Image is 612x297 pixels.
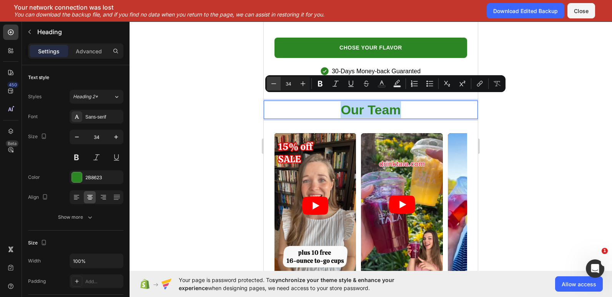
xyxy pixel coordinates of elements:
button: Heading 2* [70,90,123,104]
p: You can download the backup file, and if you find no data when you return to the page, we can ass... [14,11,324,18]
p: Advanced [76,47,102,55]
div: Width [28,257,41,264]
div: Color [28,174,40,181]
div: Add... [85,278,121,285]
div: Beta [6,140,18,147]
span: Heading 2* [73,93,98,100]
span: Allow access [562,280,596,288]
button: Close [567,3,595,18]
p: Heading [37,27,120,36]
input: Auto [70,254,123,268]
div: Styles [28,93,42,100]
div: Align [28,192,50,203]
div: Size [28,132,48,142]
div: Text style [28,74,49,81]
button: Allow access [555,276,603,292]
button: Show more [28,210,123,224]
div: Editor contextual toolbar [265,75,506,92]
div: Show more [58,213,94,221]
div: Font [28,113,38,120]
div: Close [574,7,589,15]
span: synchronize your theme style & enhance your experience [179,277,394,291]
iframe: Intercom live chat [586,259,604,278]
span: Your page is password protected. To when designing pages, we need access to your store password. [179,276,424,292]
p: Your network connection was lost [14,3,324,11]
div: Download Edited Backup [493,7,558,15]
iframe: Design area [264,21,478,271]
p: Settings [38,47,60,55]
div: Padding [28,278,46,285]
div: Size [28,238,48,248]
div: Sans-serif [85,114,121,120]
span: 1 [602,248,608,254]
div: 2B8623 [85,174,121,181]
button: Download Edited Backup [487,3,564,18]
div: 450 [7,82,18,88]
